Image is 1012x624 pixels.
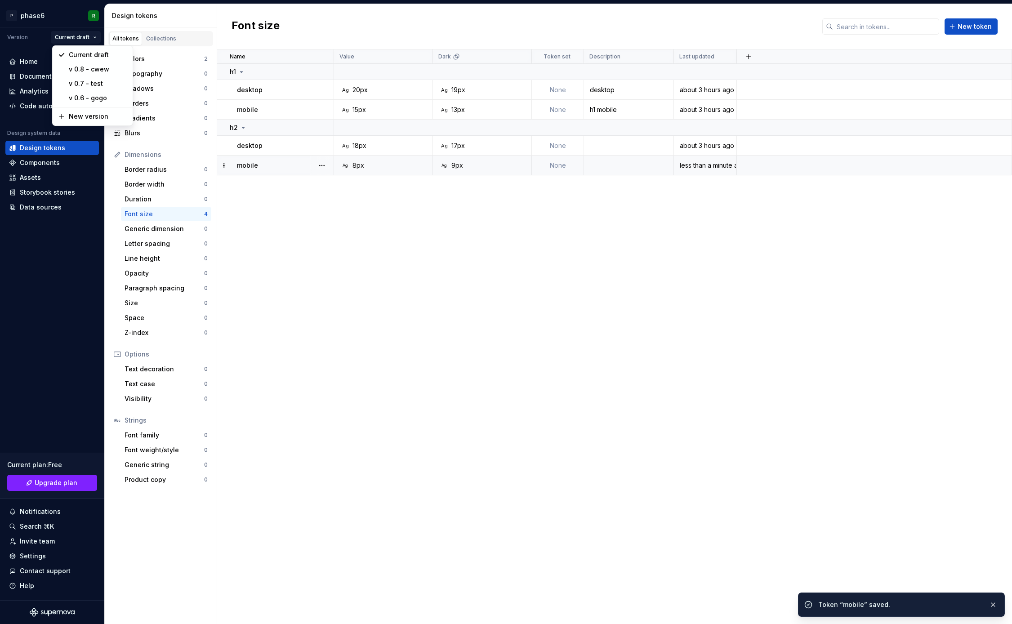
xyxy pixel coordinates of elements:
[69,79,127,88] div: v 0.7 - test
[69,112,127,121] div: New version
[69,94,127,103] div: v 0.6 - gogo
[818,600,982,609] div: Token “mobile” saved.
[69,65,127,74] div: v 0.8 - cwew
[69,50,127,59] div: Current draft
